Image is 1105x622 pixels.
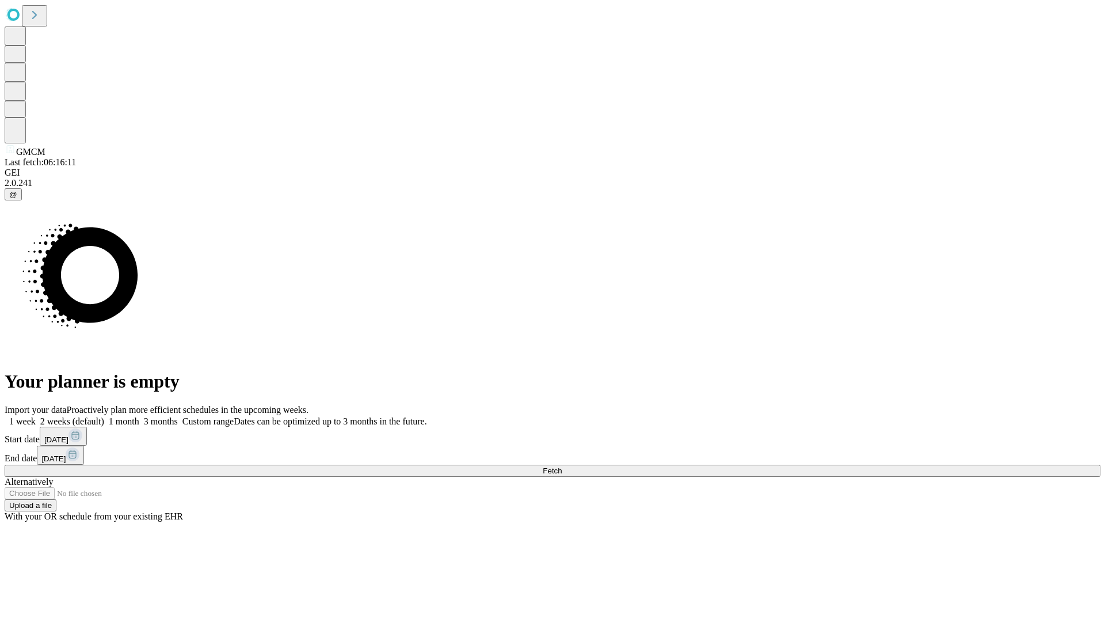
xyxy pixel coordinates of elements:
[5,499,56,511] button: Upload a file
[234,416,426,426] span: Dates can be optimized up to 3 months in the future.
[37,446,84,465] button: [DATE]
[5,178,1100,188] div: 2.0.241
[5,446,1100,465] div: End date
[16,147,45,157] span: GMCM
[5,477,53,487] span: Alternatively
[44,435,68,444] span: [DATE]
[5,465,1100,477] button: Fetch
[5,188,22,200] button: @
[543,466,562,475] span: Fetch
[5,511,183,521] span: With your OR schedule from your existing EHR
[5,427,1100,446] div: Start date
[5,157,76,167] span: Last fetch: 06:16:11
[5,371,1100,392] h1: Your planner is empty
[40,416,104,426] span: 2 weeks (default)
[182,416,234,426] span: Custom range
[5,168,1100,178] div: GEI
[9,416,36,426] span: 1 week
[9,190,17,199] span: @
[67,405,308,415] span: Proactively plan more efficient schedules in the upcoming weeks.
[109,416,139,426] span: 1 month
[41,454,66,463] span: [DATE]
[5,405,67,415] span: Import your data
[40,427,87,446] button: [DATE]
[144,416,178,426] span: 3 months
